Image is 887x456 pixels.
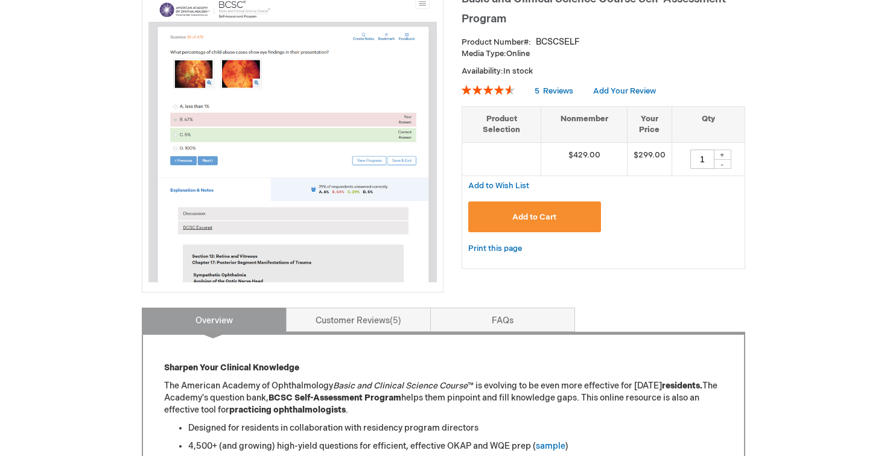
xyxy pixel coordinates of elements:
a: sample [536,441,565,451]
p: The American Academy of Ophthalmology ™ is evolving to be even more effective for [DATE] The Acad... [164,380,723,416]
a: Customer Reviews5 [286,308,431,332]
strong: Media Type: [462,49,506,59]
button: Add to Cart [468,201,601,232]
li: Designed for residents in collaboration with residency program directors [188,422,723,434]
span: Reviews [543,86,573,96]
div: - [713,159,731,169]
strong: Sharpen Your Clinical Knowledge [164,363,299,373]
strong: practicing ophthalmologists [229,405,346,415]
span: In stock [503,66,533,76]
div: BCSCSELF [536,36,580,48]
strong: Product Number [462,37,531,47]
a: 5 Reviews [535,86,575,96]
div: + [713,150,731,160]
p: Online [462,48,745,60]
li: 4,500+ (and growing) high-yield questions for efficient, effective OKAP and WQE prep ( ) [188,440,723,452]
strong: BCSC Self-Assessment Program [269,393,401,403]
a: Add to Wish List [468,180,529,191]
th: Nonmember [541,106,628,142]
span: 5 [390,315,401,326]
strong: residents. [662,381,702,391]
em: Basic and Clinical Science Course [333,381,468,391]
input: Qty [690,150,714,169]
th: Qty [672,106,745,142]
td: $429.00 [541,142,628,176]
a: Overview [142,308,287,332]
a: Add Your Review [593,86,656,96]
th: Your Price [627,106,672,142]
span: Add to Cart [512,212,556,222]
div: 92% [462,85,515,95]
p: Availability: [462,66,745,77]
td: $299.00 [627,142,672,176]
span: 5 [535,86,539,96]
a: FAQs [430,308,575,332]
th: Product Selection [462,106,541,142]
span: Add to Wish List [468,181,529,191]
a: Print this page [468,241,522,256]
